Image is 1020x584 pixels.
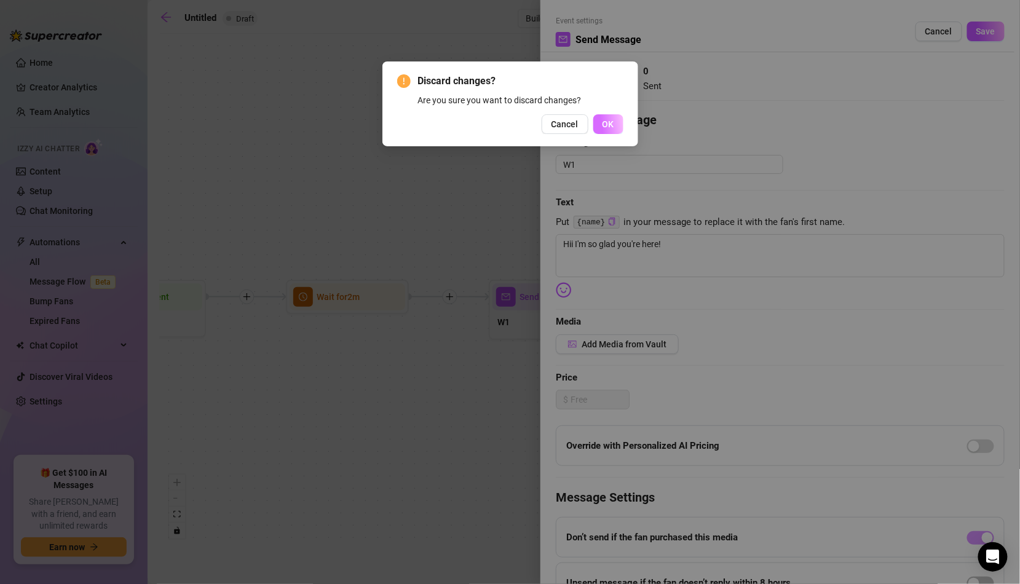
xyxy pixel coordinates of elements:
button: Cancel [542,114,588,134]
div: Open Intercom Messenger [978,542,1008,572]
button: OK [593,114,623,134]
span: Discard changes? [418,74,623,89]
span: Cancel [552,119,579,129]
span: exclamation-circle [397,74,411,88]
span: OK [603,119,614,129]
div: Are you sure you want to discard changes? [418,93,623,107]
